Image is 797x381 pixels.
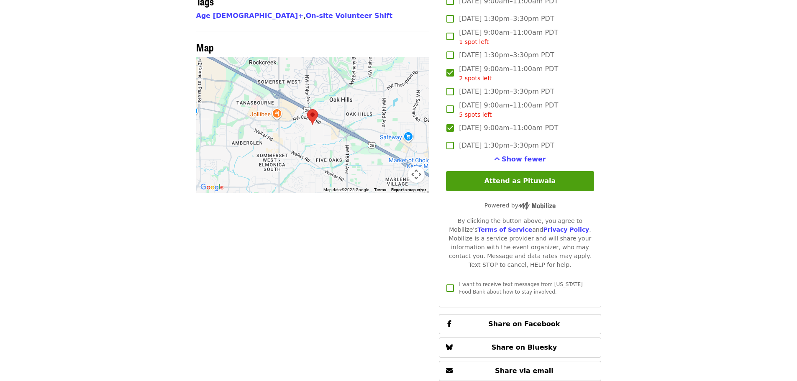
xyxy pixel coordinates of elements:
span: [DATE] 1:30pm–3:30pm PDT [459,87,554,97]
button: Share on Bluesky [439,338,601,358]
span: Map [196,40,214,54]
a: Report a map error [391,187,426,192]
span: [DATE] 9:00am–11:00am PDT [459,123,558,133]
span: , [196,12,306,20]
a: Terms of Service [477,226,532,233]
span: I want to receive text messages from [US_STATE] Food Bank about how to stay involved. [459,281,582,295]
span: Show fewer [502,155,546,163]
a: Open this area in Google Maps (opens a new window) [198,182,226,193]
button: Share via email [439,361,601,381]
span: [DATE] 1:30pm–3:30pm PDT [459,141,554,151]
span: 1 spot left [459,38,489,45]
a: Terms (opens in new tab) [374,187,386,192]
button: Attend as Pituwala [446,171,594,191]
span: [DATE] 1:30pm–3:30pm PDT [459,14,554,24]
img: Google [198,182,226,193]
a: Age [DEMOGRAPHIC_DATA]+ [196,12,304,20]
span: Share via email [495,367,554,375]
div: By clicking the button above, you agree to Mobilize's and . Mobilize is a service provider and wi... [446,217,594,269]
span: Map data ©2025 Google [323,187,369,192]
span: Share on Facebook [488,320,560,328]
span: Share on Bluesky [492,343,557,351]
button: See more timeslots [494,154,546,164]
img: Powered by Mobilize [518,202,556,210]
button: Share on Facebook [439,314,601,334]
span: [DATE] 1:30pm–3:30pm PDT [459,50,554,60]
span: Powered by [484,202,556,209]
button: Map camera controls [408,166,425,183]
a: Privacy Policy [543,226,589,233]
span: [DATE] 9:00am–11:00am PDT [459,28,558,46]
span: 5 spots left [459,111,492,118]
span: 2 spots left [459,75,492,82]
span: [DATE] 9:00am–11:00am PDT [459,100,558,119]
a: On-site Volunteer Shift [306,12,392,20]
span: [DATE] 9:00am–11:00am PDT [459,64,558,83]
